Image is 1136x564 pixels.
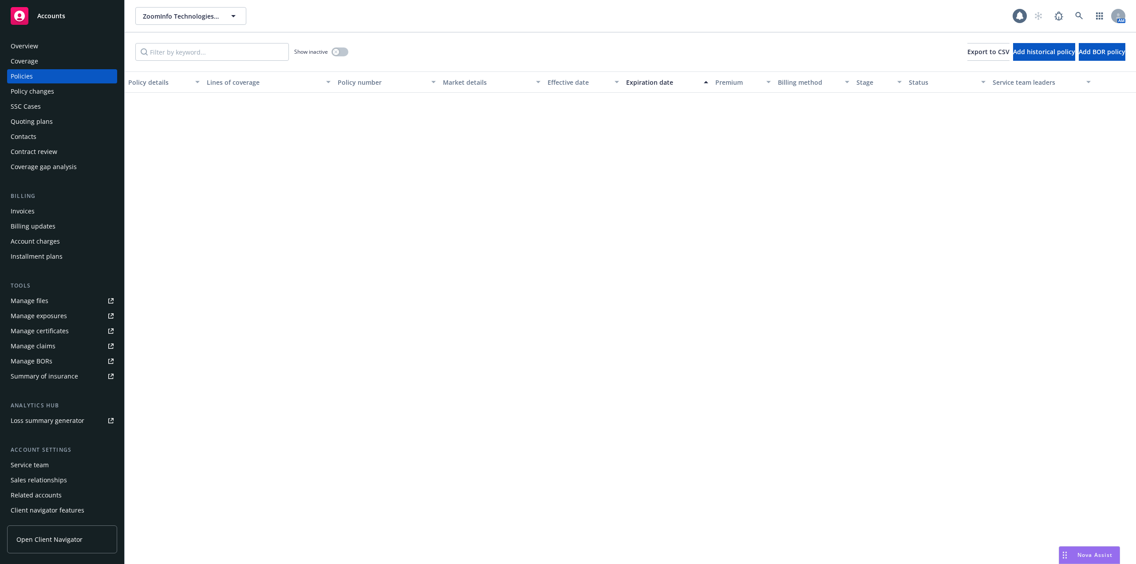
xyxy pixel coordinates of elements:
button: Billing method [774,71,853,93]
a: Coverage [7,54,117,68]
div: Policy number [338,78,426,87]
button: Expiration date [623,71,712,93]
div: Contacts [11,130,36,144]
a: Overview [7,39,117,53]
a: Related accounts [7,488,117,502]
span: Add historical policy [1013,47,1075,56]
div: Loss summary generator [11,414,84,428]
span: Export to CSV [967,47,1010,56]
a: Account charges [7,234,117,248]
div: Installment plans [11,249,63,264]
button: Policy details [125,71,203,93]
a: Quoting plans [7,114,117,129]
span: Show inactive [294,48,328,55]
div: Manage exposures [11,309,67,323]
span: ZoomInfo Technologies, Inc. [143,12,220,21]
a: Contacts [7,130,117,144]
button: Status [905,71,989,93]
span: Nova Assist [1077,551,1112,559]
div: Manage certificates [11,324,69,338]
a: Billing updates [7,219,117,233]
a: Search [1070,7,1088,25]
div: Stage [856,78,892,87]
div: Summary of insurance [11,369,78,383]
div: Coverage [11,54,38,68]
a: SSC Cases [7,99,117,114]
span: Add BOR policy [1079,47,1125,56]
button: Market details [439,71,544,93]
a: Start snowing [1029,7,1047,25]
div: Market details [443,78,531,87]
a: Manage certificates [7,324,117,338]
a: Client navigator features [7,503,117,517]
div: Billing updates [11,219,55,233]
div: Premium [715,78,761,87]
button: Policy number [334,71,439,93]
input: Filter by keyword... [135,43,289,61]
a: Manage files [7,294,117,308]
div: Billing [7,192,117,201]
a: Policy changes [7,84,117,99]
button: Lines of coverage [203,71,334,93]
div: Service team leaders [993,78,1081,87]
div: Effective date [548,78,609,87]
a: Manage BORs [7,354,117,368]
div: Policies [11,69,33,83]
a: Service team [7,458,117,472]
button: ZoomInfo Technologies, Inc. [135,7,246,25]
div: Status [909,78,976,87]
a: Report a Bug [1050,7,1068,25]
a: Invoices [7,204,117,218]
a: Loss summary generator [7,414,117,428]
div: Coverage gap analysis [11,160,77,174]
button: Nova Assist [1059,546,1120,564]
span: Open Client Navigator [16,535,83,544]
div: Related accounts [11,488,62,502]
div: Drag to move [1059,547,1070,564]
div: Policy details [128,78,190,87]
div: Invoices [11,204,35,218]
a: Coverage gap analysis [7,160,117,174]
div: Policy changes [11,84,54,99]
button: Export to CSV [967,43,1010,61]
div: Manage BORs [11,354,52,368]
button: Add BOR policy [1079,43,1125,61]
a: Manage claims [7,339,117,353]
div: Overview [11,39,38,53]
a: Installment plans [7,249,117,264]
button: Add historical policy [1013,43,1075,61]
div: Manage claims [11,339,55,353]
div: Account charges [11,234,60,248]
div: Client navigator features [11,503,84,517]
div: Service team [11,458,49,472]
a: Accounts [7,4,117,28]
span: Accounts [37,12,65,20]
div: Account settings [7,446,117,454]
button: Premium [712,71,775,93]
div: Billing method [778,78,840,87]
button: Stage [853,71,905,93]
div: Quoting plans [11,114,53,129]
a: Contract review [7,145,117,159]
button: Service team leaders [989,71,1094,93]
button: Effective date [544,71,623,93]
a: Sales relationships [7,473,117,487]
div: SSC Cases [11,99,41,114]
div: Sales relationships [11,473,67,487]
div: Manage files [11,294,48,308]
div: Expiration date [626,78,698,87]
div: Lines of coverage [207,78,321,87]
div: Tools [7,281,117,290]
a: Summary of insurance [7,369,117,383]
div: Analytics hub [7,401,117,410]
div: Contract review [11,145,57,159]
a: Switch app [1091,7,1108,25]
a: Policies [7,69,117,83]
a: Manage exposures [7,309,117,323]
